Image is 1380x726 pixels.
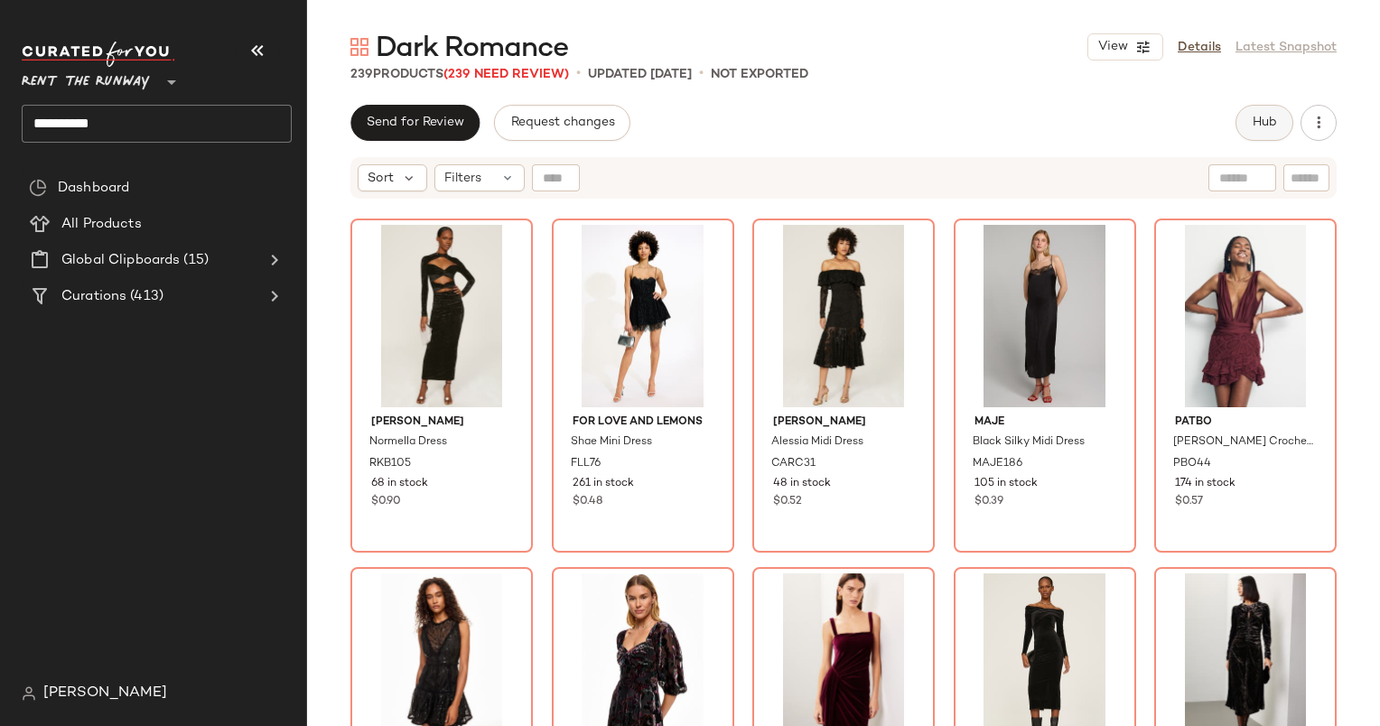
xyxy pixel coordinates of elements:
[1173,456,1211,472] span: PBO44
[773,476,831,492] span: 48 in stock
[773,494,802,510] span: $0.52
[773,414,914,431] span: [PERSON_NAME]
[1175,414,1316,431] span: PatBO
[43,683,167,704] span: [PERSON_NAME]
[711,65,808,84] p: Not Exported
[1161,225,1330,407] img: PBO44.jpg
[573,494,602,510] span: $0.48
[61,250,180,271] span: Global Clipboards
[443,68,569,81] span: (239 Need Review)
[571,456,601,472] span: FLL76
[58,178,129,199] span: Dashboard
[371,494,401,510] span: $0.90
[973,456,1022,472] span: MAJE186
[974,494,1003,510] span: $0.39
[369,434,447,451] span: Normella Dress
[1178,38,1221,57] a: Details
[573,414,713,431] span: For Love and Lemons
[576,63,581,85] span: •
[1175,476,1235,492] span: 174 in stock
[371,476,428,492] span: 68 in stock
[29,179,47,197] img: svg%3e
[558,225,728,407] img: FLL76.jpg
[1252,116,1277,130] span: Hub
[350,38,368,56] img: svg%3e
[771,434,863,451] span: Alessia Midi Dress
[1173,434,1314,451] span: [PERSON_NAME] Crochet Mini Dress
[699,63,704,85] span: •
[1087,33,1163,60] button: View
[22,61,150,94] span: Rent the Runway
[974,414,1115,431] span: Maje
[369,456,411,472] span: RKB105
[494,105,629,141] button: Request changes
[973,434,1085,451] span: Black Silky Midi Dress
[974,476,1038,492] span: 105 in stock
[357,225,527,407] img: RKB105.jpg
[61,214,142,235] span: All Products
[509,116,614,130] span: Request changes
[376,31,568,67] span: Dark Romance
[180,250,209,271] span: (15)
[588,65,692,84] p: updated [DATE]
[759,225,928,407] img: CARC31.jpg
[573,476,634,492] span: 261 in stock
[571,434,652,451] span: Shae Mini Dress
[960,225,1130,407] img: MAJE186.jpg
[1097,40,1128,54] span: View
[22,42,175,67] img: cfy_white_logo.C9jOOHJF.svg
[350,105,480,141] button: Send for Review
[350,65,569,84] div: Products
[1235,105,1293,141] button: Hub
[61,286,126,307] span: Curations
[368,169,394,188] span: Sort
[366,116,464,130] span: Send for Review
[22,686,36,701] img: svg%3e
[350,68,373,81] span: 239
[371,414,512,431] span: [PERSON_NAME]
[126,286,163,307] span: (413)
[1175,494,1203,510] span: $0.57
[771,456,816,472] span: CARC31
[444,169,481,188] span: Filters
